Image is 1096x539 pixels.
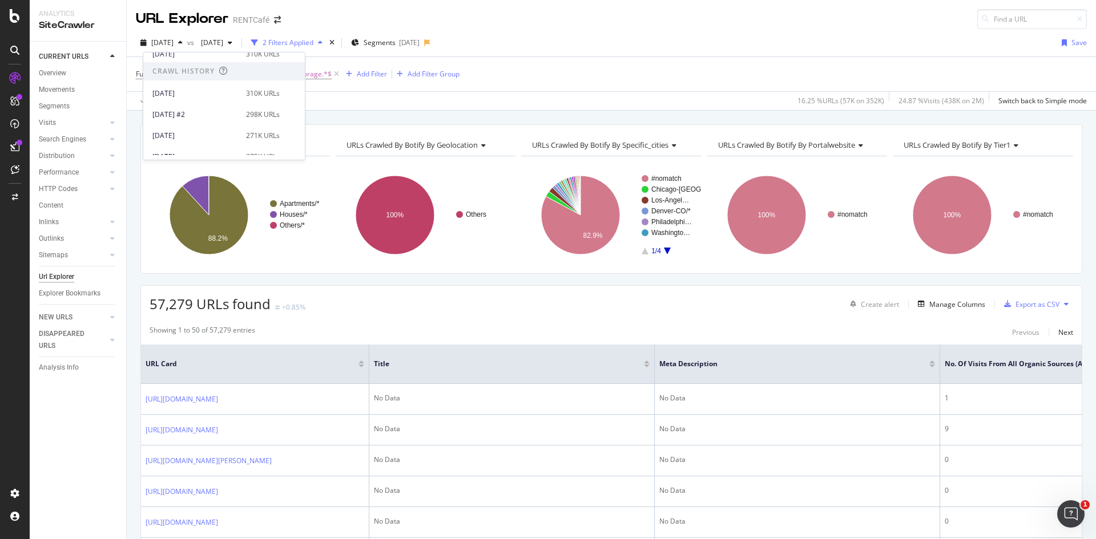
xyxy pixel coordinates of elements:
div: Visits [39,117,56,129]
div: DISAPPEARED URLS [39,328,96,352]
div: SiteCrawler [39,19,117,32]
button: Switch back to Simple mode [994,92,1087,110]
button: Next [1058,325,1073,339]
svg: A chart. [893,165,1073,265]
div: Manage Columns [929,299,985,309]
div: Url Explorer [39,271,74,283]
svg: A chart. [150,165,330,265]
button: Previous [1012,325,1039,339]
button: Add Filter [341,67,387,81]
span: URLs Crawled By Botify By portalwebsite [718,140,855,150]
div: Previous [1012,327,1039,337]
div: Add Filter [357,69,387,79]
div: Sitemaps [39,249,68,261]
div: URL Explorer [136,9,228,29]
div: [DATE] [152,49,239,59]
a: Visits [39,117,107,129]
a: Segments [39,100,118,112]
a: CURRENT URLS [39,51,107,63]
a: Movements [39,84,118,96]
button: 2 Filters Applied [247,34,327,52]
span: vs [187,38,196,47]
button: Segments[DATE] [346,34,424,52]
button: Apply [136,92,169,110]
div: 310K URLs [246,49,280,59]
div: 24.87 % Visits ( 438K on 2M ) [898,96,984,106]
div: Save [1071,38,1087,47]
text: Los-Angel… [651,196,689,204]
button: Add Filter Group [392,67,460,81]
span: URLs Crawled By Botify By specific_cities [532,140,668,150]
div: No Data [659,516,935,526]
span: 1 [1081,500,1090,509]
span: Segments [364,38,396,47]
a: [URL][DOMAIN_NAME] [146,424,218,436]
div: 298K URLs [246,110,280,120]
div: Analysis Info [39,362,79,374]
button: Export as CSV [1000,295,1059,313]
a: Overview [39,67,118,79]
div: Next [1058,327,1073,337]
div: [DATE] [152,152,239,162]
text: 100% [757,211,775,219]
span: Full URL [136,69,161,79]
a: Performance [39,167,107,179]
a: Outlinks [39,233,107,245]
div: CURRENT URLS [39,51,88,63]
div: No Data [374,485,650,496]
a: Distribution [39,150,107,162]
div: Inlinks [39,216,59,228]
button: Create alert [845,295,899,313]
span: URL Card [146,359,356,369]
a: Explorer Bookmarks [39,287,118,299]
div: Search Engines [39,133,86,145]
text: 88.2% [208,234,228,242]
a: [URL][DOMAIN_NAME][PERSON_NAME] [146,455,272,467]
div: Content [39,200,63,212]
div: No Data [659,485,935,496]
a: [URL][DOMAIN_NAME] [146,486,218,497]
div: Overview [39,67,66,79]
span: 2024 Nov. 19th [196,38,223,47]
div: No Data [659,455,935,465]
button: [DATE] [136,34,187,52]
text: Houses/* [280,210,308,218]
div: No Data [374,424,650,434]
div: No Data [659,393,935,403]
text: Chicago-[GEOGRAPHIC_DATA]/* [651,185,755,193]
div: A chart. [707,165,888,265]
text: Philadelphi… [651,218,692,226]
div: +0.85% [282,302,305,312]
a: NEW URLS [39,311,107,323]
span: 57,279 URLs found [150,294,271,313]
text: Others [466,210,486,218]
a: HTTP Codes [39,183,107,195]
span: URLs Crawled By Botify By tier1 [904,140,1010,150]
div: Movements [39,84,75,96]
div: Add Filter Group [408,69,460,79]
div: Performance [39,167,79,179]
div: [DATE] [399,38,420,47]
text: #nomatch [837,210,868,218]
text: Denver-CO/* [651,207,691,215]
a: Inlinks [39,216,107,228]
a: Url Explorer [39,271,118,283]
div: [DATE] [152,88,239,99]
svg: A chart. [336,165,516,265]
h4: URLs Crawled By Botify By geolocation [344,136,506,154]
span: Title [374,359,627,369]
div: Outlinks [39,233,64,245]
div: 16.25 % URLs ( 57K on 352K ) [797,96,884,106]
a: Content [39,200,118,212]
text: 100% [386,211,404,219]
text: Apartments/* [280,200,320,208]
div: 310K URLs [246,88,280,99]
div: Switch back to Simple mode [998,96,1087,106]
div: arrow-right-arrow-left [274,16,281,24]
div: No Data [374,393,650,403]
div: No Data [374,516,650,526]
button: Save [1057,34,1087,52]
